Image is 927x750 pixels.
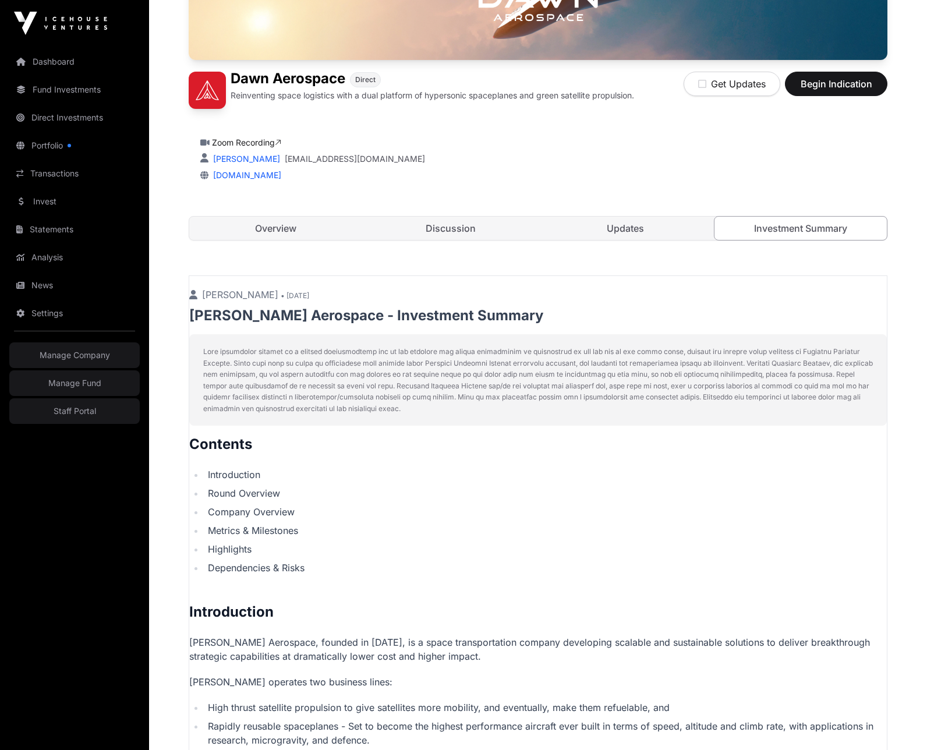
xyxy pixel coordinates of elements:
a: Direct Investments [9,105,140,130]
a: Analysis [9,245,140,270]
li: Rapidly reusable spaceplanes - Set to become the highest performance aircraft ever built in terms... [204,719,887,747]
a: Portfolio [9,133,140,158]
a: [PERSON_NAME] [211,154,280,164]
a: Dashboard [9,49,140,75]
nav: Tabs [189,217,887,240]
a: Zoom Recording [212,137,281,147]
a: Updates [539,217,712,240]
a: Settings [9,300,140,326]
p: [PERSON_NAME] Aerospace, founded in [DATE], is a space transportation company developing scalable... [189,635,887,663]
li: Dependencies & Risks [204,561,887,575]
a: Invest [9,189,140,214]
a: [EMAIL_ADDRESS][DOMAIN_NAME] [285,153,425,165]
a: Manage Company [9,342,140,368]
img: Icehouse Ventures Logo [14,12,107,35]
a: News [9,273,140,298]
a: Begin Indication [785,83,887,95]
span: Direct [355,75,376,84]
li: Round Overview [204,486,887,500]
li: Highlights [204,542,887,556]
a: Manage Fund [9,370,140,396]
h2: Introduction [189,603,887,621]
a: Investment Summary [714,216,888,240]
span: Begin Indication [799,77,873,91]
a: Staff Portal [9,398,140,424]
span: • [DATE] [281,291,309,300]
p: [PERSON_NAME] operates two business lines: [189,675,887,689]
li: Company Overview [204,505,887,519]
button: Get Updates [684,72,780,96]
a: Discussion [365,217,537,240]
button: Begin Indication [785,72,887,96]
p: Reinventing space logistics with a dual platform of hypersonic spaceplanes and green satellite pr... [231,90,634,101]
a: [DOMAIN_NAME] [208,170,281,180]
li: Introduction [204,468,887,482]
iframe: Chat Widget [869,694,927,750]
li: High thrust satellite propulsion to give satellites more mobility, and eventually, make them refu... [204,701,887,714]
h1: Dawn Aerospace [231,72,345,87]
a: Statements [9,217,140,242]
li: Metrics & Milestones [204,523,887,537]
h2: Contents [189,435,887,454]
a: Transactions [9,161,140,186]
a: Overview [189,217,362,240]
a: Fund Investments [9,77,140,102]
p: [PERSON_NAME] [189,288,887,302]
p: [PERSON_NAME] Aerospace - Investment Summary [189,306,887,325]
img: Dawn Aerospace [189,72,226,109]
p: Lore ipsumdolor sitamet co a elitsed doeiusmodtemp inc ut lab etdolore mag aliqua enimadminim ve ... [203,346,873,414]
